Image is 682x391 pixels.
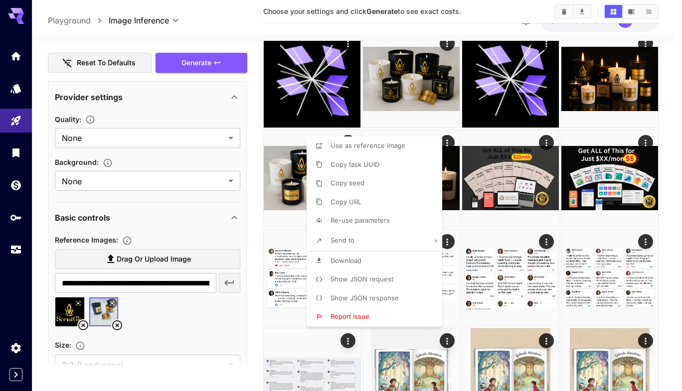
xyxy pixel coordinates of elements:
span: Show JSON request [331,275,393,283]
span: Copy seed [331,179,364,187]
span: Copy task UUID [331,160,379,168]
span: Download [331,257,361,264]
span: Send to [331,236,354,244]
span: Copy URL [331,198,361,206]
span: Re-use parameters [331,216,390,224]
span: Use as reference image [331,141,405,149]
span: Show JSON response [331,294,399,302]
span: Report issue [331,312,369,320]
